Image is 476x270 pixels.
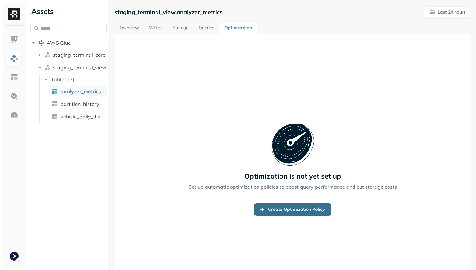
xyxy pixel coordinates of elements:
[37,62,107,72] button: staging_terminal_view
[424,6,471,18] button: Last 24 hours
[10,111,18,119] img: Optimization
[52,101,58,107] img: table
[115,9,223,16] p: staging_terminal_view.analyzer_metrics
[49,112,108,122] a: vehicle_daily_distance
[189,183,397,191] p: Set up automatic optimization policies to boost query performance and cut storage costs
[49,86,108,96] a: analyzer_metrics
[38,40,45,46] img: root
[254,203,331,216] a: Create Optimization Policy
[438,9,466,15] p: Last 24 hours
[10,35,18,43] img: Dashboard
[144,23,167,34] a: Writes
[47,40,71,46] span: AWS Glue
[219,23,257,34] a: Optimization
[10,73,18,81] img: Asset Explorer
[30,38,107,48] button: AWS Glue
[60,101,99,107] span: partition_history
[60,88,101,95] span: analyzer_metrics
[60,113,105,120] span: vehicle_daily_distance
[30,6,107,16] div: Assets
[45,64,51,71] img: namespace
[10,54,18,62] img: Assets
[53,64,106,71] span: staging_terminal_view
[68,76,74,83] p: ( 3 )
[45,52,51,58] img: namespace
[244,172,341,181] p: Optimization is not yet set up
[52,88,58,95] img: table
[115,23,144,34] a: Overview
[8,8,20,20] img: Ryft
[51,76,67,83] span: Tables
[52,113,58,120] img: table
[167,23,194,34] a: Storage
[43,74,107,84] button: Tables(3)
[49,99,108,109] a: partition_history
[37,50,107,60] button: staging_terminal_core
[10,92,18,100] img: Query Explorer
[194,23,219,34] a: Queries
[53,52,105,58] span: staging_terminal_core
[10,252,19,261] img: Terminal Staging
